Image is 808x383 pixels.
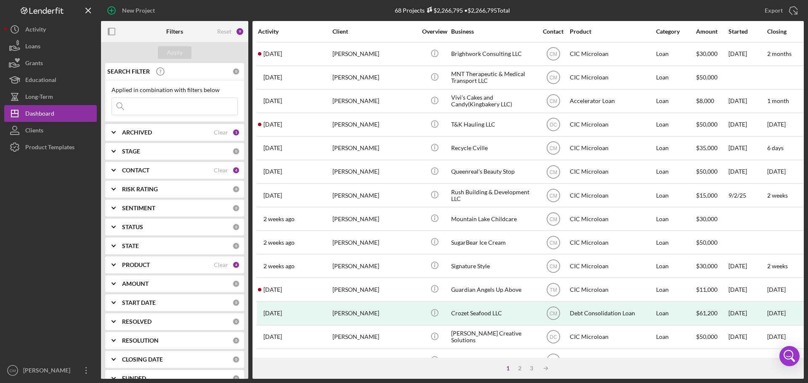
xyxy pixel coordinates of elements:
[728,278,766,301] div: [DATE]
[767,50,792,57] time: 2 months
[263,192,282,199] time: 2025-09-16 12:28
[451,231,535,254] div: SugarBear Ice Cream
[570,326,654,348] div: CIC Microloan
[696,262,718,269] span: $30,000
[332,255,417,277] div: [PERSON_NAME]
[451,302,535,325] div: Crozet Seafood LLC
[767,310,786,317] div: [DATE]
[395,7,510,14] div: 68 Projects • $2,266,795 Total
[263,216,295,222] time: 2025-09-09 15:22
[696,121,718,128] span: $50,000
[332,66,417,89] div: [PERSON_NAME]
[728,184,766,206] div: 9/2/25
[332,326,417,348] div: [PERSON_NAME]
[550,334,557,340] text: DC
[728,90,766,112] div: [DATE]
[232,148,240,155] div: 0
[332,208,417,230] div: [PERSON_NAME]
[656,28,695,35] div: Category
[549,263,557,269] text: CM
[332,231,417,254] div: [PERSON_NAME]
[767,168,786,175] time: [DATE]
[25,55,43,74] div: Grants
[122,375,146,382] b: FUNDED
[656,137,695,159] div: Loan
[767,97,789,104] time: 1 month
[258,28,332,35] div: Activity
[232,261,240,269] div: 4
[4,122,97,139] a: Clients
[122,261,150,268] b: PRODUCT
[549,169,557,175] text: CM
[451,66,535,89] div: MNT Therapeutic & Medical Transport LLC
[4,21,97,38] button: Activity
[728,255,766,277] div: [DATE]
[767,262,788,269] time: 2 weeks
[122,356,163,363] b: CLOSING DATE
[549,216,557,222] text: CM
[570,137,654,159] div: CIC Microloan
[765,2,783,19] div: Export
[656,208,695,230] div: Loan
[25,139,74,158] div: Product Templates
[451,278,535,301] div: Guardian Angels Up Above
[570,208,654,230] div: CIC Microloan
[696,137,728,159] div: $35,000
[4,139,97,156] button: Product Templates
[4,105,97,122] button: Dashboard
[232,242,240,250] div: 0
[107,68,150,75] b: SEARCH FILTER
[232,375,240,382] div: 0
[332,137,417,159] div: [PERSON_NAME]
[728,28,766,35] div: Started
[656,114,695,136] div: Loan
[549,145,557,151] text: CM
[767,333,786,340] time: [DATE]
[332,43,417,65] div: [PERSON_NAME]
[25,122,43,141] div: Clients
[728,326,766,348] div: [DATE]
[728,43,766,65] div: [DATE]
[656,43,695,65] div: Loan
[232,185,240,193] div: 0
[767,357,784,364] time: 6 days
[656,255,695,277] div: Loan
[656,184,695,206] div: Loan
[232,166,240,174] div: 4
[263,286,282,293] time: 2025-09-05 18:11
[263,168,282,175] time: 2025-09-17 15:23
[656,66,695,89] div: Loan
[767,192,788,199] time: 2 weeks
[656,278,695,301] div: Loan
[232,337,240,344] div: 0
[214,261,228,268] div: Clear
[696,333,718,340] span: $50,000
[549,193,557,198] text: CM
[656,231,695,254] div: Loan
[214,129,228,136] div: Clear
[236,27,244,36] div: 9
[4,55,97,71] button: Grants
[451,90,535,112] div: Vivi's Cakes and Candy(Kingbakery LLC)
[263,310,282,317] time: 2025-09-05 17:52
[451,255,535,277] div: Signature Style
[21,362,76,381] div: [PERSON_NAME]
[122,337,159,344] b: RESOLUTION
[514,365,526,372] div: 2
[4,88,97,105] button: Long-Term
[232,68,240,75] div: 0
[451,28,535,35] div: Business
[502,365,514,372] div: 1
[451,114,535,136] div: T&K Hauling LLC
[767,286,786,293] time: [DATE]
[25,38,40,57] div: Loans
[549,51,557,57] text: CM
[570,90,654,112] div: Accelerator Loan
[728,137,766,159] div: [DATE]
[767,144,784,151] time: 6 days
